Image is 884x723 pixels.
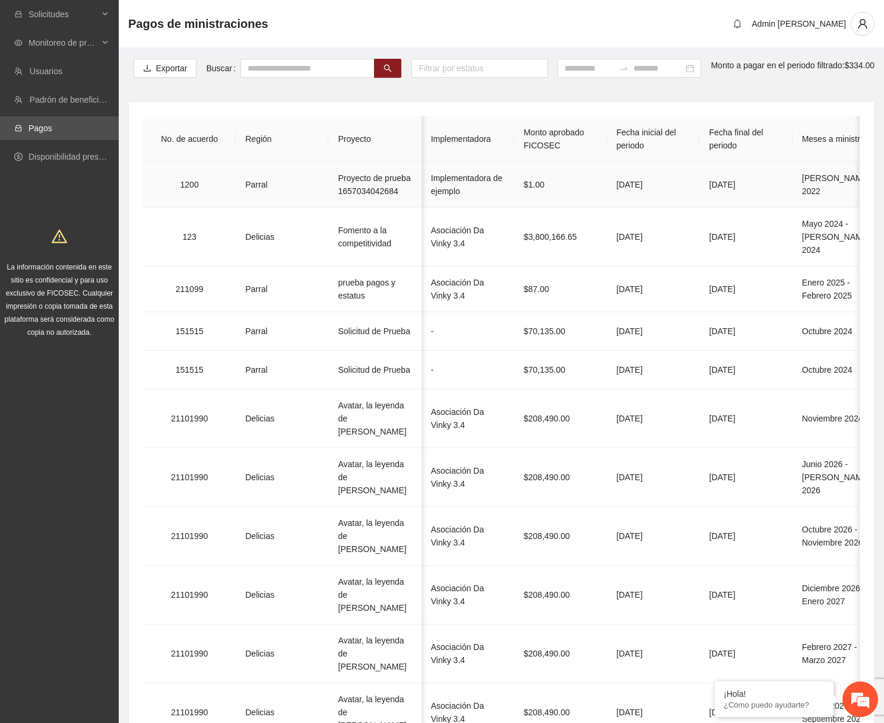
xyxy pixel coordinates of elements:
[514,566,607,624] td: $208,490.00
[374,59,401,78] button: search
[143,162,236,208] td: 1200
[236,351,328,389] td: Parral
[236,312,328,351] td: Parral
[700,312,793,351] td: [DATE]
[700,162,793,208] td: [DATE]
[700,208,793,267] td: [DATE]
[700,351,793,389] td: [DATE]
[143,507,236,566] td: 21101990
[329,208,422,267] td: Fomento a la competitividad
[851,18,874,29] span: user
[514,267,607,312] td: $87.00
[134,59,197,78] button: downloadExportar
[607,162,699,208] td: [DATE]
[514,208,607,267] td: $3,800,166.65
[700,624,793,683] td: [DATE]
[711,61,875,70] span: Monto a pagar en el periodo filtrado: $334.00
[143,312,236,351] td: 151515
[5,263,115,337] span: La información contenida en este sitio es confidencial y para uso exclusivo de FICOSEC. Cualquier...
[143,267,236,312] td: 211099
[329,351,422,389] td: Solicitud de Prueba
[619,64,629,73] span: swap-right
[728,14,747,33] button: bell
[699,116,792,162] th: Fecha final del periodo
[329,389,422,448] td: Avatar, la leyenda de [PERSON_NAME]
[128,14,268,33] span: Pagos de ministraciones
[422,624,514,683] td: Asociación Da Vinky 3.4
[206,59,240,78] label: Buscar
[607,507,699,566] td: [DATE]
[514,624,607,683] td: $208,490.00
[143,208,236,267] td: 123
[607,389,699,448] td: [DATE]
[236,162,328,208] td: Parral
[143,64,151,74] span: download
[422,116,514,162] th: Implementadora
[607,208,699,267] td: [DATE]
[52,229,67,244] span: warning
[700,389,793,448] td: [DATE]
[422,351,514,389] td: -
[700,507,793,566] td: [DATE]
[422,389,514,448] td: Asociación Da Vinky 3.4
[728,19,746,28] span: bell
[514,351,607,389] td: $70,135.00
[514,448,607,507] td: $208,490.00
[514,389,607,448] td: $208,490.00
[514,312,607,351] td: $70,135.00
[28,2,99,26] span: Solicitudes
[329,507,422,566] td: Avatar, la leyenda de [PERSON_NAME]
[236,566,328,624] td: Delicias
[514,507,607,566] td: $208,490.00
[30,66,62,76] a: Usuarios
[143,448,236,507] td: 21101990
[851,12,875,36] button: user
[607,267,699,312] td: [DATE]
[143,389,236,448] td: 21101990
[607,624,699,683] td: [DATE]
[236,389,328,448] td: Delicias
[30,95,117,104] a: Padrón de beneficiarios
[156,62,188,75] span: Exportar
[329,312,422,351] td: Solicitud de Prueba
[514,162,607,208] td: $1.00
[143,351,236,389] td: 151515
[236,267,328,312] td: Parral
[422,267,514,312] td: Asociación Da Vinky 3.4
[143,566,236,624] td: 21101990
[329,566,422,624] td: Avatar, la leyenda de [PERSON_NAME]
[422,208,514,267] td: Asociación Da Vinky 3.4
[329,448,422,507] td: Avatar, la leyenda de [PERSON_NAME]
[143,116,236,162] th: No. de acuerdo
[329,162,422,208] td: Proyecto de prueba 1657034042684
[700,566,793,624] td: [DATE]
[329,624,422,683] td: Avatar, la leyenda de [PERSON_NAME]
[607,116,699,162] th: Fecha inicial del periodo
[607,448,699,507] td: [DATE]
[607,312,699,351] td: [DATE]
[14,10,23,18] span: inbox
[700,448,793,507] td: [DATE]
[607,351,699,389] td: [DATE]
[422,566,514,624] td: Asociación Da Vinky 3.4
[143,624,236,683] td: 21101990
[422,507,514,566] td: Asociación Da Vinky 3.4
[328,116,421,162] th: Proyecto
[28,31,99,55] span: Monitoreo de proyectos
[724,689,825,699] div: ¡Hola!
[422,448,514,507] td: Asociación Da Vinky 3.4
[236,624,328,683] td: Delicias
[236,448,328,507] td: Delicias
[329,267,422,312] td: prueba pagos y estatus
[236,507,328,566] td: Delicias
[514,116,607,162] th: Monto aprobado FICOSEC
[236,116,328,162] th: Región
[752,19,846,28] span: Admin [PERSON_NAME]
[724,700,825,709] p: ¿Cómo puedo ayudarte?
[607,566,699,624] td: [DATE]
[28,152,130,161] a: Disponibilidad presupuestal
[14,39,23,47] span: eye
[422,312,514,351] td: -
[236,208,328,267] td: Delicias
[619,64,629,73] span: to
